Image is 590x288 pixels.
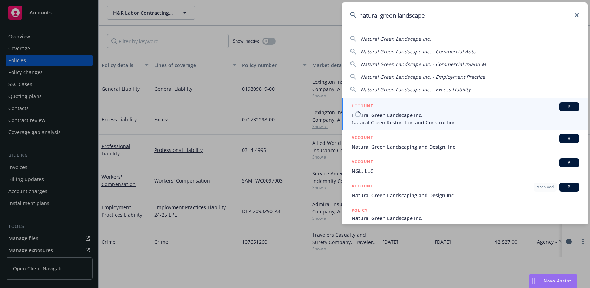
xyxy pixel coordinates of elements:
[529,274,538,288] div: Drag to move
[342,98,588,130] a: ACCOUNTBINatural Green Landscape Inc.Natural Green Restoration and Construction
[562,160,576,166] span: BI
[361,86,471,93] span: Natural Green Landscape Inc. - Excess Liability
[361,73,485,80] span: Natural Green Landscape Inc. - Employment Practice
[361,48,476,55] span: Natural Green Landscape Inc. - Commercial Auto
[562,135,576,142] span: BI
[537,184,554,190] span: Archived
[361,36,431,42] span: Natural Green Landscape Inc.
[544,278,571,284] span: Nova Assist
[352,158,373,167] h5: ACCOUNT
[352,192,579,199] span: Natural Green Landscaping and Design Inc.
[352,183,373,191] h5: ACCOUNT
[352,119,579,126] span: Natural Green Restoration and Construction
[342,203,588,233] a: POLICYNatural Green Landscape Inc.56000358600, [DATE]-[DATE]
[342,2,588,28] input: Search...
[361,61,486,68] span: Natural Green Landscape Inc. - Commercial Inland M
[352,167,579,175] span: NGL, LLC
[352,134,373,142] h5: ACCOUNT
[529,274,577,288] button: Nova Assist
[352,215,579,222] span: Natural Green Landscape Inc.
[342,130,588,154] a: ACCOUNTBINatural Green Landscaping and Design, Inc
[342,179,588,203] a: ACCOUNTArchivedBINatural Green Landscaping and Design Inc.
[342,154,588,179] a: ACCOUNTBINGL, LLC
[352,207,368,214] h5: POLICY
[352,102,373,111] h5: ACCOUNT
[562,184,576,190] span: BI
[562,104,576,110] span: BI
[352,111,579,119] span: Natural Green Landscape Inc.
[352,222,579,229] span: 56000358600, [DATE]-[DATE]
[352,143,579,151] span: Natural Green Landscaping and Design, Inc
